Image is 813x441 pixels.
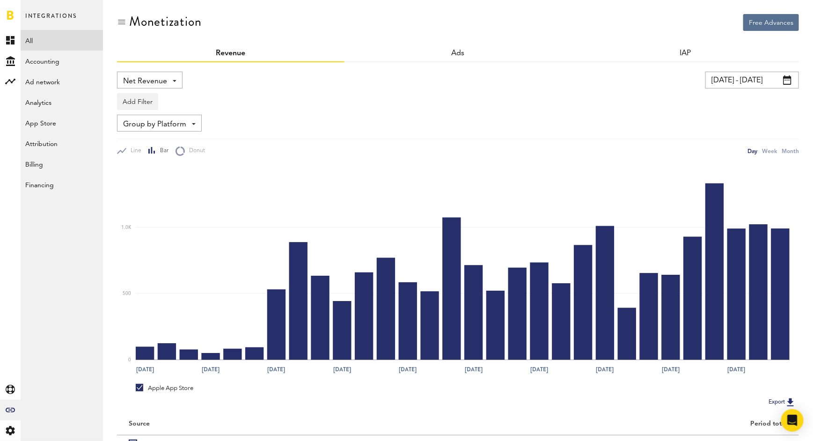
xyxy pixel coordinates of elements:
[129,420,150,428] div: Source
[123,73,167,89] span: Net Revenue
[762,146,777,156] div: Week
[21,30,103,51] a: All
[781,409,804,432] div: Open Intercom Messenger
[21,174,103,195] a: Financing
[662,365,680,374] text: [DATE]
[126,147,141,155] span: Line
[530,365,548,374] text: [DATE]
[117,93,158,110] button: Add Filter
[21,92,103,112] a: Analytics
[680,50,691,57] a: IAP
[121,225,132,230] text: 1.0K
[129,14,202,29] div: Monetization
[747,146,757,156] div: Day
[156,147,168,155] span: Bar
[25,10,77,30] span: Integrations
[21,112,103,133] a: App Store
[21,133,103,154] a: Attribution
[333,365,351,374] text: [DATE]
[21,51,103,71] a: Accounting
[21,71,103,92] a: Ad network
[123,291,131,296] text: 500
[596,365,614,374] text: [DATE]
[128,358,131,362] text: 0
[782,146,799,156] div: Month
[123,117,186,132] span: Group by Platform
[216,50,245,57] a: Revenue
[766,396,799,408] button: Export
[202,365,220,374] text: [DATE]
[136,384,193,392] div: Apple App Store
[785,397,796,408] img: Export
[136,365,154,374] text: [DATE]
[452,50,465,57] span: Ads
[20,7,53,15] span: Support
[399,365,417,374] text: [DATE]
[743,14,799,31] button: Free Advances
[727,365,745,374] text: [DATE]
[21,154,103,174] a: Billing
[470,420,788,428] div: Period total
[267,365,285,374] text: [DATE]
[465,365,483,374] text: [DATE]
[185,147,205,155] span: Donut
